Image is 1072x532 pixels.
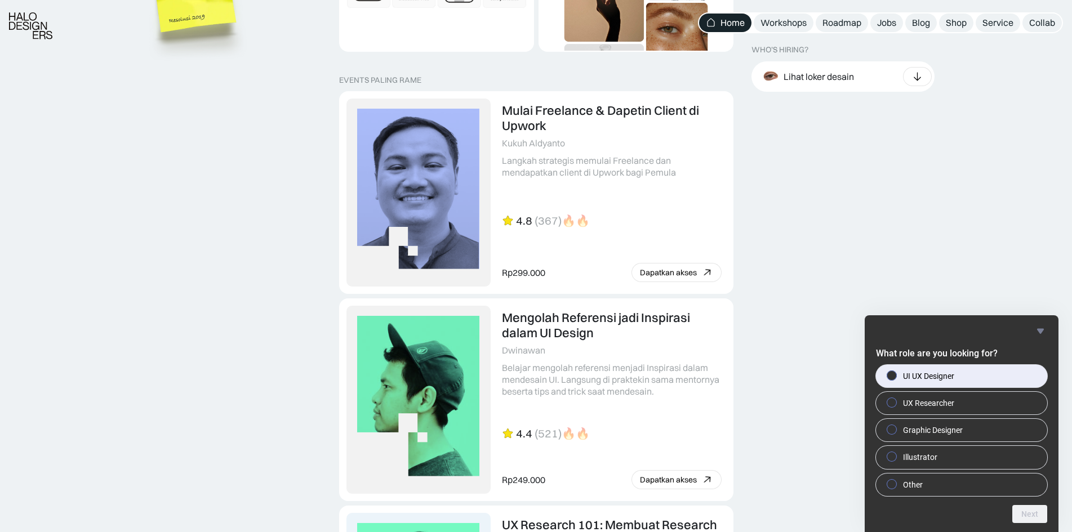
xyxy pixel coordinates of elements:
a: Collab [1022,14,1062,32]
div: Collab [1029,17,1055,29]
div: Rp299.000 [502,267,545,279]
div: Blog [912,17,930,29]
a: Home [699,14,751,32]
a: Shop [939,14,973,32]
span: UX Researcher [903,397,954,409]
div: WHO’S HIRING? [751,45,808,55]
a: Workshops [754,14,813,32]
div: Rp249.000 [502,474,545,486]
button: Next question [1012,505,1047,523]
button: Hide survey [1034,324,1047,338]
a: Jobs [870,14,903,32]
a: Blog [905,14,937,32]
div: What role are you looking for? [876,365,1047,496]
div: EVENTS PALING RAME [339,75,421,85]
div: Service [982,17,1013,29]
a: Dapatkan akses [631,263,722,282]
div: Home [720,17,745,29]
div: Shop [946,17,967,29]
div: Roadmap [822,17,861,29]
div: Jobs [877,17,896,29]
div: What role are you looking for? [876,324,1047,523]
span: Illustrator [903,451,937,463]
span: Graphic Designer [903,424,963,436]
a: Service [976,14,1020,32]
div: Lihat loker desain [784,70,854,82]
div: Dapatkan akses [640,268,697,278]
div: Dapatkan akses [640,475,697,485]
a: Dapatkan akses [631,470,722,489]
a: Roadmap [816,14,868,32]
span: Other [903,479,923,490]
div: Workshops [760,17,807,29]
h2: What role are you looking for? [876,347,1047,360]
span: UI UX Designer [903,370,954,382]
